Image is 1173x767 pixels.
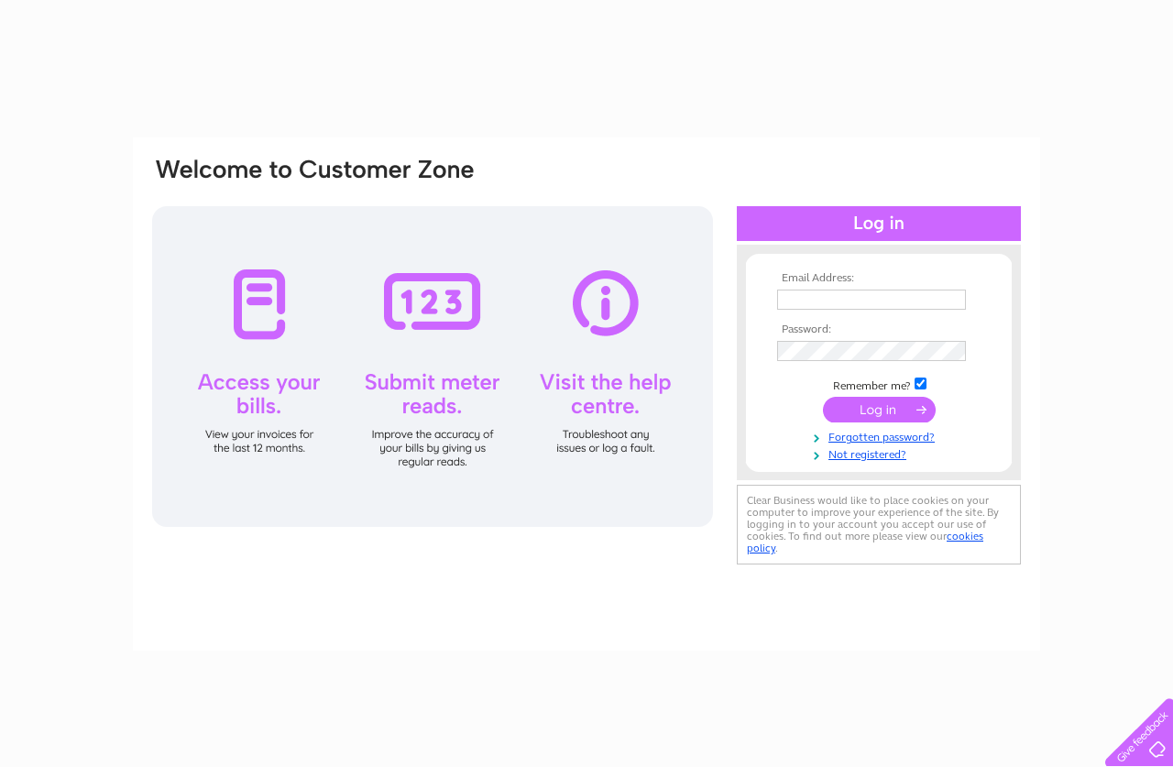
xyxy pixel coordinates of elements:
[823,397,936,422] input: Submit
[773,375,985,393] td: Remember me?
[777,444,985,462] a: Not registered?
[747,530,983,554] a: cookies policy
[773,272,985,285] th: Email Address:
[737,485,1021,564] div: Clear Business would like to place cookies on your computer to improve your experience of the sit...
[777,427,985,444] a: Forgotten password?
[773,323,985,336] th: Password:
